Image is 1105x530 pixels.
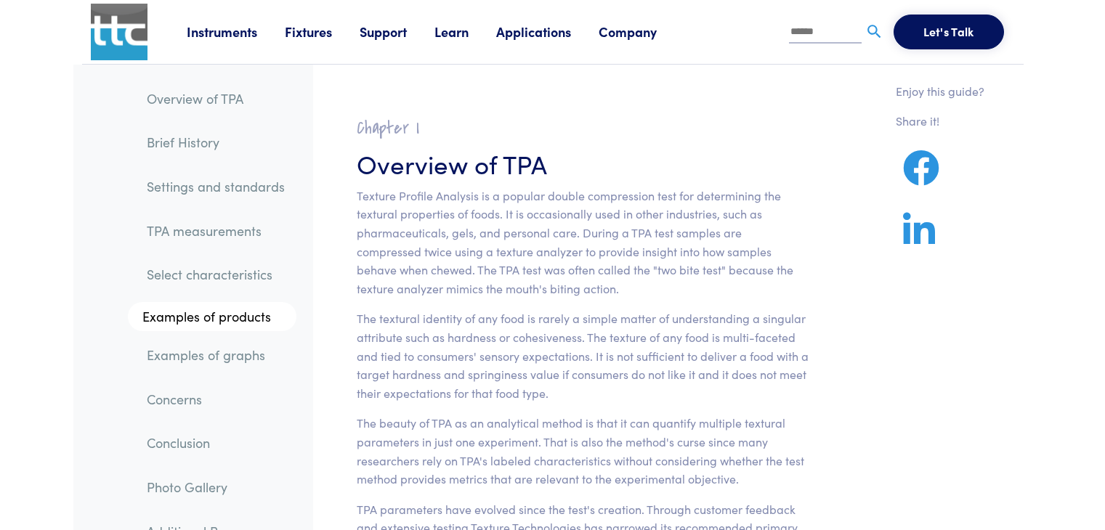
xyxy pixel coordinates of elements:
[135,126,296,159] a: Brief History
[135,214,296,248] a: TPA measurements
[135,470,296,504] a: Photo Gallery
[434,23,496,41] a: Learn
[896,82,984,101] p: Enjoy this guide?
[91,4,147,60] img: ttc_logo_1x1_v1.0.png
[187,23,285,41] a: Instruments
[357,187,809,298] p: Texture Profile Analysis is a popular double compression test for determining the textural proper...
[285,23,360,41] a: Fixtures
[896,112,984,131] p: Share it!
[357,414,809,488] p: The beauty of TPA as an analytical method is that it can quantify multiple textural parameters in...
[135,258,296,291] a: Select characteristics
[135,383,296,416] a: Concerns
[357,145,809,181] h3: Overview of TPA
[896,229,942,248] a: Share on LinkedIn
[128,302,296,331] a: Examples of products
[496,23,599,41] a: Applications
[135,82,296,115] a: Overview of TPA
[135,338,296,372] a: Examples of graphs
[894,15,1004,49] button: Let's Talk
[135,170,296,203] a: Settings and standards
[357,309,809,402] p: The textural identity of any food is rarely a simple matter of understanding a singular attribute...
[135,426,296,460] a: Conclusion
[599,23,684,41] a: Company
[357,117,809,139] h2: Chapter I
[360,23,434,41] a: Support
